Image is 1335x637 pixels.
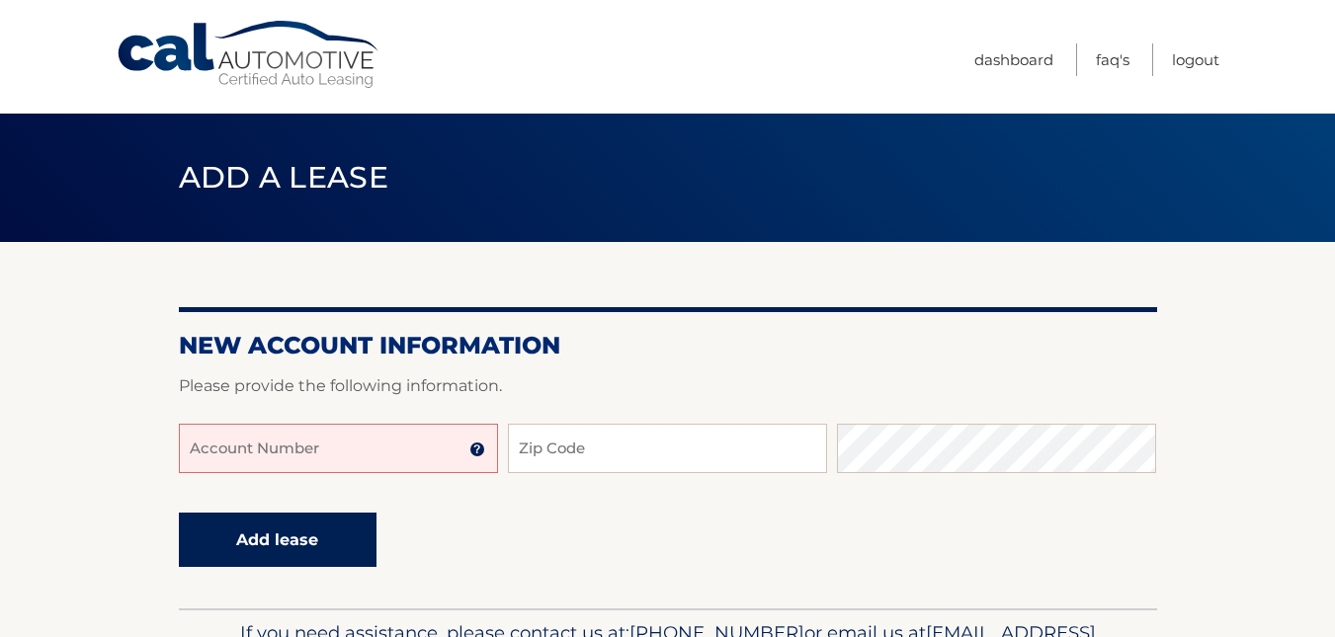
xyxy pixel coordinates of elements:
a: Logout [1172,43,1219,76]
span: Add a lease [179,159,389,196]
input: Zip Code [508,424,827,473]
a: Cal Automotive [116,20,382,90]
a: Dashboard [974,43,1053,76]
input: Account Number [179,424,498,473]
a: FAQ's [1096,43,1129,76]
img: tooltip.svg [469,441,485,457]
p: Please provide the following information. [179,372,1157,400]
button: Add lease [179,513,376,567]
h2: New Account Information [179,331,1157,360]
